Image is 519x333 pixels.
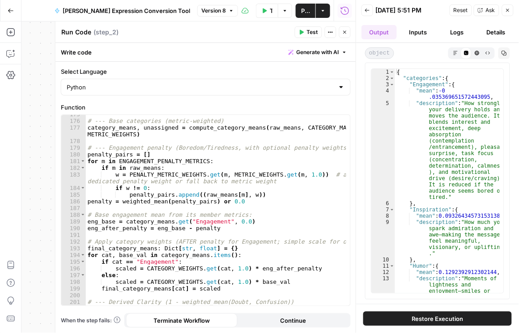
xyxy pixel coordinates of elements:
[371,200,395,207] div: 6
[61,171,86,185] div: 183
[307,28,318,36] span: Test
[61,151,86,158] div: 180
[371,269,395,275] div: 12
[439,25,475,39] button: Logs
[61,285,86,292] div: 199
[371,75,395,81] div: 2
[61,185,86,191] div: 184
[280,316,306,325] span: Continue
[61,164,86,171] div: 182
[371,81,395,88] div: 3
[362,25,397,39] button: Output
[61,211,86,218] div: 188
[81,158,85,164] span: Toggle code folding, rows 181 through 185
[81,211,85,218] span: Toggle code folding, row 188
[61,238,86,245] div: 192
[49,4,196,18] button: [PERSON_NAME] Expression Conversion Tool
[61,245,86,252] div: 193
[67,83,334,92] input: Python
[197,5,238,17] button: Version 8
[81,272,85,278] span: Toggle code folding, rows 197 through 198
[61,138,86,144] div: 178
[61,225,86,232] div: 190
[61,67,351,76] label: Select Language
[61,103,351,112] label: Function
[81,258,85,265] span: Toggle code folding, rows 195 through 196
[61,28,91,37] textarea: Run Code
[371,100,395,200] div: 5
[61,144,86,151] div: 179
[61,272,86,278] div: 197
[256,4,278,18] button: Test Data
[478,25,514,39] button: Details
[61,198,86,205] div: 186
[61,305,86,312] div: 202
[295,26,322,38] button: Test
[81,185,85,191] span: Toggle code folding, rows 184 through 185
[81,252,85,258] span: Toggle code folding, rows 194 through 199
[55,43,356,61] div: Write code
[296,4,315,18] button: Publish
[371,213,395,219] div: 8
[450,4,472,16] button: Reset
[238,313,349,328] button: Continue
[297,48,339,56] span: Generate with AI
[371,275,395,307] div: 13
[61,299,86,305] div: 201
[81,164,85,171] span: Toggle code folding, rows 182 through 185
[61,265,86,272] div: 196
[454,6,468,14] span: Reset
[371,69,395,75] div: 1
[270,6,272,15] span: Test Data
[390,263,395,269] span: Toggle code folding, rows 11 through 14
[390,81,395,88] span: Toggle code folding, rows 3 through 6
[201,7,226,15] span: Version 8
[61,258,86,265] div: 195
[61,232,86,238] div: 191
[61,205,86,211] div: 187
[301,6,310,15] span: Publish
[61,316,121,325] a: When the step fails:
[94,28,119,37] span: ( step_2 )
[61,118,86,124] div: 176
[390,207,395,213] span: Toggle code folding, rows 7 through 10
[371,263,395,269] div: 11
[390,75,395,81] span: Toggle code folding, rows 2 through 57
[474,4,499,16] button: Ask
[371,207,395,213] div: 7
[486,6,495,14] span: Ask
[371,257,395,263] div: 10
[390,69,395,75] span: Toggle code folding, rows 1 through 111
[61,252,86,258] div: 194
[61,278,86,285] div: 198
[61,124,86,138] div: 177
[412,314,464,323] span: Restore Execution
[63,6,190,15] span: [PERSON_NAME] Expression Conversion Tool
[61,292,86,299] div: 200
[371,219,395,257] div: 9
[61,218,86,225] div: 189
[363,312,512,326] button: Restore Execution
[61,158,86,164] div: 181
[400,25,436,39] button: Inputs
[153,316,210,325] span: Terminate Workflow
[285,46,351,58] button: Generate with AI
[365,47,394,59] span: object
[61,191,86,198] div: 185
[371,88,395,100] div: 4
